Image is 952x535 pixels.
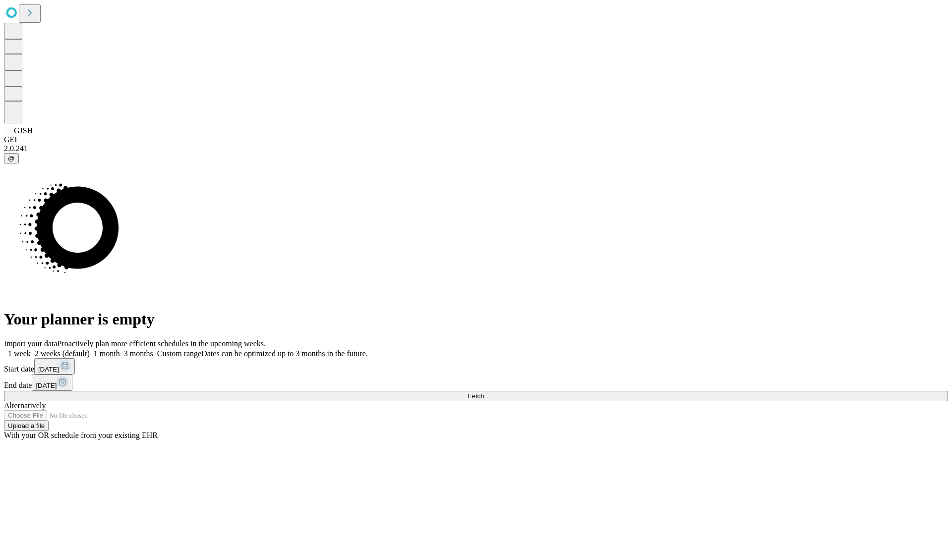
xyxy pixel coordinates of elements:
span: [DATE] [36,382,57,389]
span: @ [8,155,15,162]
span: 1 month [94,349,120,358]
span: [DATE] [38,366,59,373]
button: Fetch [4,391,948,401]
button: [DATE] [32,374,72,391]
div: End date [4,374,948,391]
span: 3 months [124,349,153,358]
button: @ [4,153,19,163]
div: 2.0.241 [4,144,948,153]
button: Upload a file [4,421,49,431]
span: Custom range [157,349,201,358]
span: Dates can be optimized up to 3 months in the future. [201,349,367,358]
span: Proactively plan more efficient schedules in the upcoming weeks. [58,339,266,348]
span: Alternatively [4,401,46,410]
h1: Your planner is empty [4,310,948,328]
div: Start date [4,358,948,374]
span: Fetch [468,392,484,400]
span: Import your data [4,339,58,348]
span: 1 week [8,349,31,358]
span: GJSH [14,126,33,135]
div: GEI [4,135,948,144]
button: [DATE] [34,358,75,374]
span: With your OR schedule from your existing EHR [4,431,158,439]
span: 2 weeks (default) [35,349,90,358]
